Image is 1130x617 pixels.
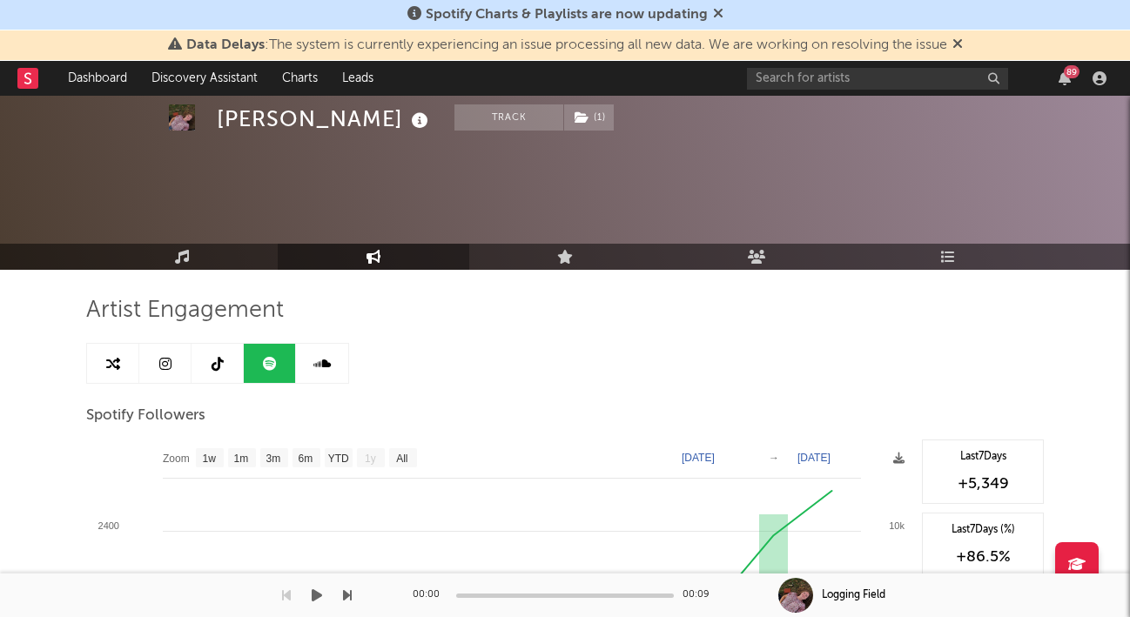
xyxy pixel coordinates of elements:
button: Track [454,104,563,131]
span: Dismiss [952,38,963,52]
text: 3m [266,453,281,465]
text: 1w [202,453,216,465]
button: 89 [1059,71,1071,85]
a: Discovery Assistant [139,61,270,96]
text: 1y [365,453,376,465]
span: Data Delays [186,38,265,52]
text: 1600 [98,573,119,583]
text: [DATE] [682,452,715,464]
text: 8k [894,573,905,583]
text: 6m [299,453,313,465]
div: Last 7 Days (%) [932,522,1034,538]
text: YTD [328,453,349,465]
span: ( 1 ) [563,104,615,131]
div: Logging Field [822,587,885,603]
text: 2400 [98,520,119,531]
div: +5,349 [932,473,1034,494]
a: Leads [330,61,386,96]
div: 89 [1064,65,1080,78]
input: Search for artists [747,68,1008,90]
span: Artist Engagement [86,300,284,321]
a: Charts [270,61,330,96]
span: Dismiss [713,8,723,22]
span: : The system is currently experiencing an issue processing all new data. We are working on resolv... [186,38,947,52]
div: 00:09 [683,585,717,606]
text: 1m [234,453,249,465]
div: 00:00 [413,585,447,606]
text: [DATE] [797,452,831,464]
a: Dashboard [56,61,139,96]
text: All [396,453,407,465]
text: Zoom [163,453,190,465]
span: Spotify Followers [86,406,205,426]
div: [PERSON_NAME] [217,104,433,133]
text: → [769,452,779,464]
button: (1) [564,104,614,131]
div: +86.5 % [932,547,1034,567]
span: Spotify Charts & Playlists are now updating [426,8,708,22]
div: Last 7 Days [932,449,1034,465]
text: 10k [889,520,905,531]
